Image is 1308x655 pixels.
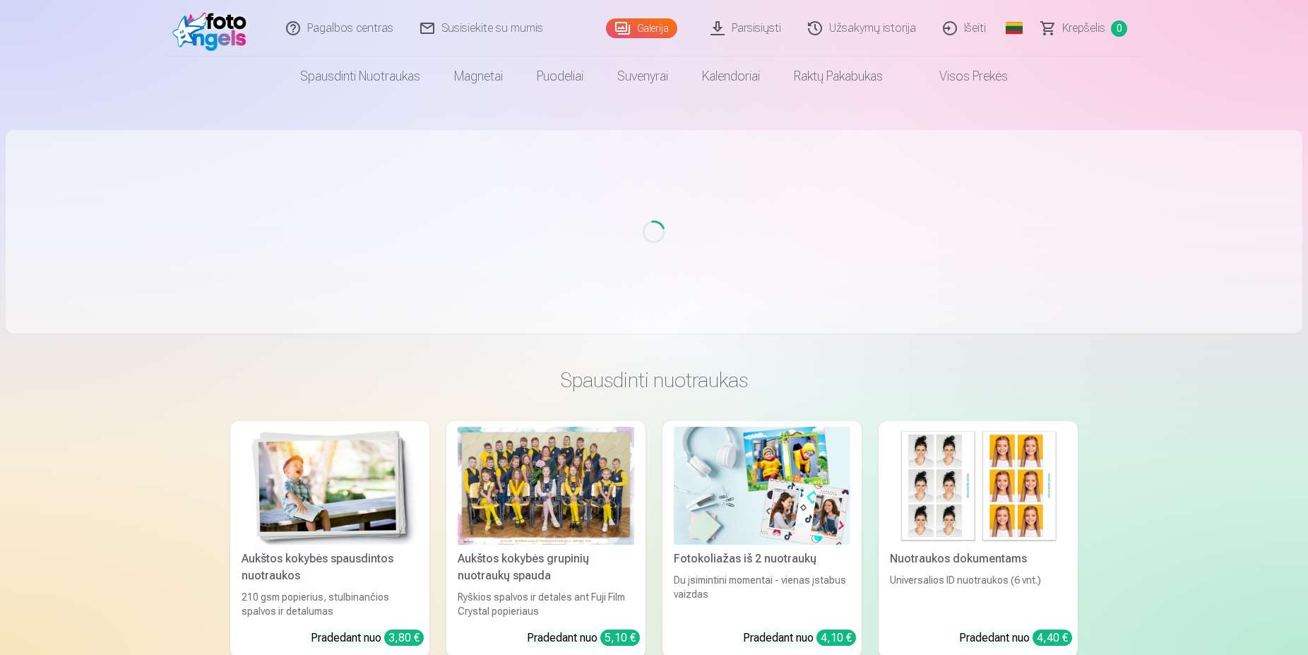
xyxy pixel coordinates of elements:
[283,57,437,96] a: Spausdinti nuotraukas
[606,18,677,38] a: Galerija
[1062,20,1105,37] span: Krepšelis
[236,550,424,584] div: Aukštos kokybės spausdintos nuotraukos
[452,590,640,618] div: Ryškios spalvos ir detalės ant Fuji Film Crystal popieriaus
[685,57,777,96] a: Kalendoriai
[884,573,1072,618] div: Universalios ID nuotraukos (6 vnt.)
[900,57,1025,96] a: Visos prekės
[668,573,856,618] div: Du įsimintini momentai - vienas įstabus vaizdas
[242,427,418,545] img: Aukštos kokybės spausdintos nuotraukos
[1033,630,1072,646] div: 4,40 €
[890,427,1066,545] img: Nuotraukos dokumentams
[172,6,254,51] img: /fa2
[311,630,424,647] div: Pradedant nuo
[1111,20,1127,37] span: 0
[777,57,900,96] a: Raktų pakabukas
[527,630,640,647] div: Pradedant nuo
[242,367,1066,393] h3: Spausdinti nuotraukas
[884,550,1072,567] div: Nuotraukos dokumentams
[520,57,600,96] a: Puodeliai
[452,550,640,584] div: Aukštos kokybės grupinių nuotraukų spauda
[384,630,424,646] div: 3,80 €
[437,57,520,96] a: Magnetai
[959,630,1072,647] div: Pradedant nuo
[236,590,424,618] div: 210 gsm popierius, stulbinančios spalvos ir detalumas
[743,630,856,647] div: Pradedant nuo
[600,57,685,96] a: Suvenyrai
[816,630,856,646] div: 4,10 €
[668,550,856,567] div: Fotokoliažas iš 2 nuotraukų
[674,427,850,545] img: Fotokoliažas iš 2 nuotraukų
[600,630,640,646] div: 5,10 €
